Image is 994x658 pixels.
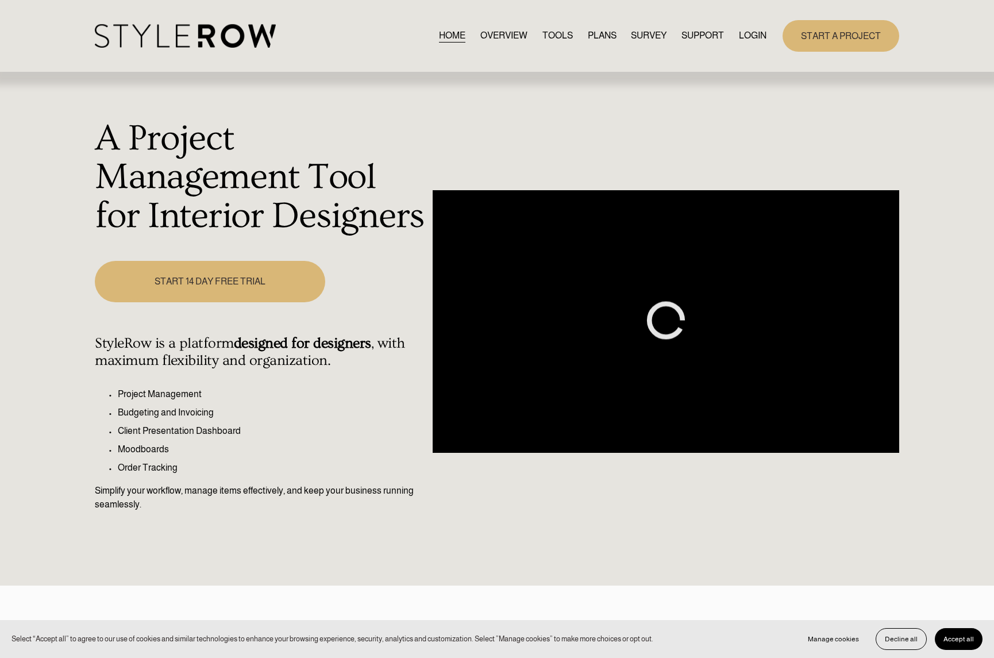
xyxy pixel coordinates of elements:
[588,28,617,44] a: PLANS
[95,618,899,657] p: Dedicate 60 Minutes to Start a Project
[234,335,371,352] strong: designed for designers
[95,120,426,236] h1: A Project Management Tool for Interior Designers
[876,628,927,650] button: Decline all
[681,28,724,44] a: folder dropdown
[118,461,426,475] p: Order Tracking
[118,442,426,456] p: Moodboards
[542,28,573,44] a: TOOLS
[118,406,426,420] p: Budgeting and Invoicing
[631,28,666,44] a: SURVEY
[118,387,426,401] p: Project Management
[799,628,868,650] button: Manage cookies
[943,635,974,643] span: Accept all
[739,28,766,44] a: LOGIN
[95,261,325,302] a: START 14 DAY FREE TRIAL
[885,635,918,643] span: Decline all
[118,424,426,438] p: Client Presentation Dashboard
[95,335,426,370] h4: StyleRow is a platform , with maximum flexibility and organization.
[783,20,899,52] a: START A PROJECT
[935,628,983,650] button: Accept all
[480,28,527,44] a: OVERVIEW
[808,635,859,643] span: Manage cookies
[11,633,653,644] p: Select “Accept all” to agree to our use of cookies and similar technologies to enhance your brows...
[95,24,276,48] img: StyleRow
[681,29,724,43] span: SUPPORT
[439,28,465,44] a: HOME
[95,484,426,511] p: Simplify your workflow, manage items effectively, and keep your business running seamlessly.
